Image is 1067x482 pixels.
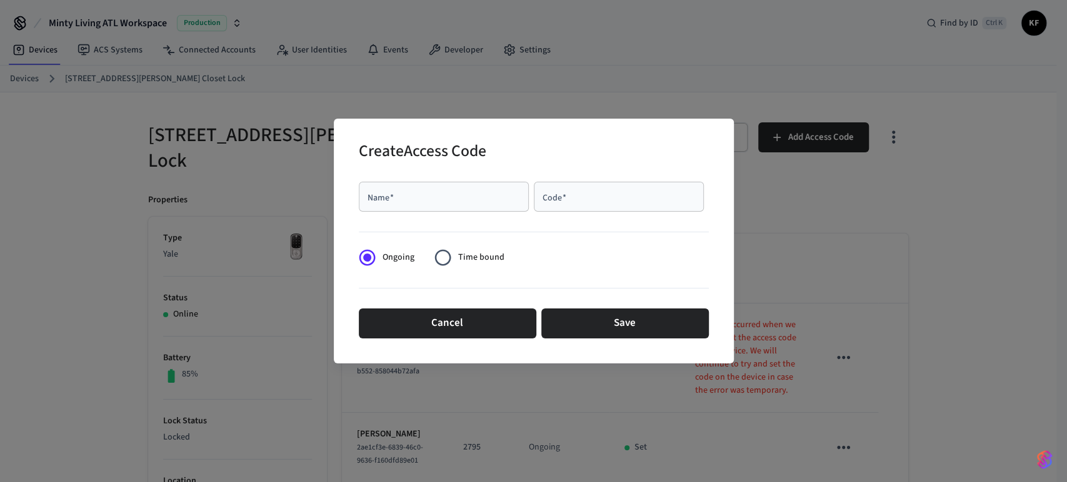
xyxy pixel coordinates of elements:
span: Time bound [458,251,504,264]
span: Ongoing [383,251,414,264]
img: SeamLogoGradient.69752ec5.svg [1037,450,1052,470]
h2: Create Access Code [359,134,486,172]
button: Save [541,308,709,338]
button: Cancel [359,308,536,338]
